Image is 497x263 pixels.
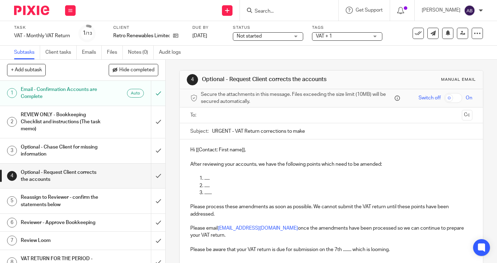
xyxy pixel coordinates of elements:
h1: Review Loom [21,235,103,246]
div: Manual email [441,77,476,83]
span: Secure the attachments in this message. Files exceeding the size limit (10MB) will be secured aut... [201,91,393,105]
div: 5 [7,196,17,206]
p: After reviewing your accounts, we have the following points which need to be amended: [190,161,472,168]
label: Client [113,25,184,31]
a: Subtasks [14,46,40,59]
a: Client tasks [45,46,77,59]
a: Notes (0) [128,46,154,59]
small: /13 [86,32,92,35]
p: Retro Renewables Limited [113,32,170,39]
span: Not started [237,34,262,39]
div: 2 [7,117,17,127]
img: svg%3E [464,5,475,16]
div: 1 [83,29,92,37]
h1: REVIEW ONLY - Bookkeeping Checklist and instructions (The task memo) [21,110,103,134]
p: Please process these amendments as soon as possible. We cannot submit the VAT return until these ... [190,203,472,218]
span: [DATE] [192,33,207,38]
span: Hide completed [119,67,154,73]
a: Files [107,46,123,59]
h1: Reviewer - Approve Bookkeeping [21,217,103,228]
p: ..... [204,175,472,182]
button: + Add subtask [7,64,46,76]
div: Auto [127,89,144,98]
p: ....... [204,189,472,196]
label: Due by [192,25,224,31]
p: Please email once the amendments have been processed so we can continue to prepare your VAT return. [190,225,472,239]
span: Get Support [356,8,383,13]
h1: Email - Confirmation Accounts are Complete [21,84,103,102]
label: To: [190,112,198,119]
h1: Reassign to Reviewer - confirm the statements below [21,192,103,210]
div: 6 [7,218,17,228]
div: 4 [7,171,17,181]
label: Task [14,25,70,31]
button: Cc [462,110,472,120]
p: [PERSON_NAME] [422,7,460,14]
div: 7 [7,236,17,245]
span: On [466,94,472,101]
label: Subject: [190,128,209,135]
div: 1 [7,88,17,98]
a: Audit logs [159,46,186,59]
div: 4 [187,74,198,85]
h1: Optional - Request Client corrects the accounts [21,167,103,185]
span: VAT + 1 [316,34,332,39]
a: [EMAIL_ADDRESS][DOMAIN_NAME] [218,226,298,231]
p: Hi [[Contact: First name]], [190,146,472,153]
input: Search [254,8,317,15]
a: Emails [82,46,102,59]
p: Please be aware that your VAT return is due for submission on the 7th ........ which is looming. [190,246,472,253]
button: Hide completed [109,64,158,76]
label: Tags [312,25,382,31]
h1: Optional - Chase Client for missing information [21,142,103,160]
div: VAT - Monthly VAT Return [14,32,70,39]
span: Switch off [419,94,441,101]
label: Status [233,25,303,31]
img: Pixie [14,6,49,15]
div: 3 [7,146,17,156]
p: ..... [204,182,472,189]
h1: Optional - Request Client corrects the accounts [202,76,346,83]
